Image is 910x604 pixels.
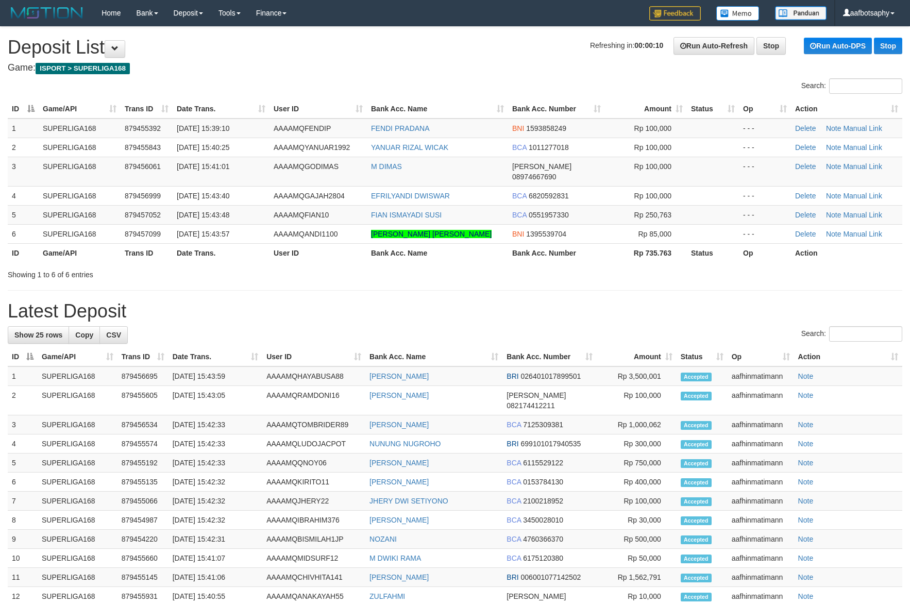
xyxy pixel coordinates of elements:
td: [DATE] 15:41:06 [168,568,262,587]
span: Refreshing in: [590,41,663,49]
a: Note [798,535,814,543]
span: Accepted [681,440,712,449]
a: Note [826,143,841,152]
input: Search: [829,78,902,94]
span: Copy 082174412211 to clipboard [507,401,554,410]
img: MOTION_logo.png [8,5,86,21]
td: [DATE] 15:42:33 [168,454,262,473]
td: SUPERLIGA168 [38,454,117,473]
td: Rp 1,000,062 [597,415,677,434]
a: [PERSON_NAME] [369,391,429,399]
th: Trans ID: activate to sort column ascending [117,347,168,366]
th: User ID: activate to sort column ascending [262,347,365,366]
span: Copy 1593858249 to clipboard [526,124,566,132]
td: Rp 30,000 [597,511,677,530]
td: 8 [8,511,38,530]
td: SUPERLIGA168 [39,186,121,205]
span: BCA [507,554,521,562]
a: Note [798,478,814,486]
span: Copy 6115529122 to clipboard [523,459,563,467]
th: Game/API: activate to sort column ascending [38,347,117,366]
a: Delete [795,230,816,238]
span: Accepted [681,535,712,544]
a: Note [798,592,814,600]
th: Amount: activate to sort column ascending [597,347,677,366]
th: Status: activate to sort column ascending [687,99,739,119]
td: SUPERLIGA168 [39,224,121,243]
td: aafhinmatimann [728,511,794,530]
a: Note [798,497,814,505]
a: EFRILYANDI DWISWAR [371,192,450,200]
a: NOZANI [369,535,397,543]
span: Copy 4760366370 to clipboard [523,535,563,543]
td: SUPERLIGA168 [38,434,117,454]
span: Rp 100,000 [634,162,671,171]
td: SUPERLIGA168 [39,157,121,186]
td: aafhinmatimann [728,386,794,415]
a: Note [826,192,841,200]
td: [DATE] 15:42:32 [168,492,262,511]
th: ID: activate to sort column descending [8,347,38,366]
td: Rp 3,500,001 [597,366,677,386]
a: YANUAR RIZAL WICAK [371,143,448,152]
span: [DATE] 15:40:25 [177,143,229,152]
span: 879457099 [125,230,161,238]
td: aafhinmatimann [728,568,794,587]
span: Copy [75,331,93,339]
td: 1 [8,119,39,138]
th: Bank Acc. Number: activate to sort column ascending [502,347,597,366]
label: Search: [801,326,902,342]
a: Note [798,421,814,429]
td: aafhinmatimann [728,366,794,386]
span: [DATE] 15:43:40 [177,192,229,200]
th: Op: activate to sort column ascending [728,347,794,366]
a: Note [798,459,814,467]
td: AAAAMQTOMBRIDER89 [262,415,365,434]
th: Bank Acc. Name [367,243,508,262]
span: 879457052 [125,211,161,219]
a: Manual Link [843,211,882,219]
span: Copy 2100218952 to clipboard [523,497,563,505]
h1: Latest Deposit [8,301,902,322]
td: 879456534 [117,415,168,434]
span: Copy 0551957330 to clipboard [529,211,569,219]
span: BNI [512,230,524,238]
span: Copy 1011277018 to clipboard [529,143,569,152]
a: Manual Link [843,230,882,238]
a: Manual Link [843,143,882,152]
th: Op: activate to sort column ascending [739,99,791,119]
td: [DATE] 15:43:05 [168,386,262,415]
span: [DATE] 15:43:48 [177,211,229,219]
span: Rp 85,000 [638,230,671,238]
span: Copy 699101017940535 to clipboard [521,440,581,448]
th: Status [687,243,739,262]
span: 879456061 [125,162,161,171]
td: aafhinmatimann [728,530,794,549]
td: SUPERLIGA168 [38,366,117,386]
span: BCA [507,535,521,543]
td: AAAAMQCHIVHITA141 [262,568,365,587]
td: [DATE] 15:42:32 [168,473,262,492]
th: User ID [269,243,367,262]
span: BRI [507,440,518,448]
span: 879455392 [125,124,161,132]
td: 879455145 [117,568,168,587]
th: Status: activate to sort column ascending [677,347,728,366]
a: Note [826,230,841,238]
td: AAAAMQLUDOJACPOT [262,434,365,454]
td: aafhinmatimann [728,473,794,492]
td: SUPERLIGA168 [38,511,117,530]
td: AAAAMQHAYABUSA88 [262,366,365,386]
th: Trans ID: activate to sort column ascending [121,99,173,119]
a: Note [798,391,814,399]
span: [DATE] 15:41:01 [177,162,229,171]
span: Rp 250,763 [634,211,671,219]
td: 879456695 [117,366,168,386]
td: SUPERLIGA168 [39,205,121,224]
th: Bank Acc. Name: activate to sort column ascending [365,347,502,366]
span: AAAAMQFENDIP [274,124,331,132]
td: 5 [8,454,38,473]
span: AAAAMQANDI1100 [274,230,338,238]
span: Copy 7125309381 to clipboard [523,421,563,429]
span: Accepted [681,478,712,487]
